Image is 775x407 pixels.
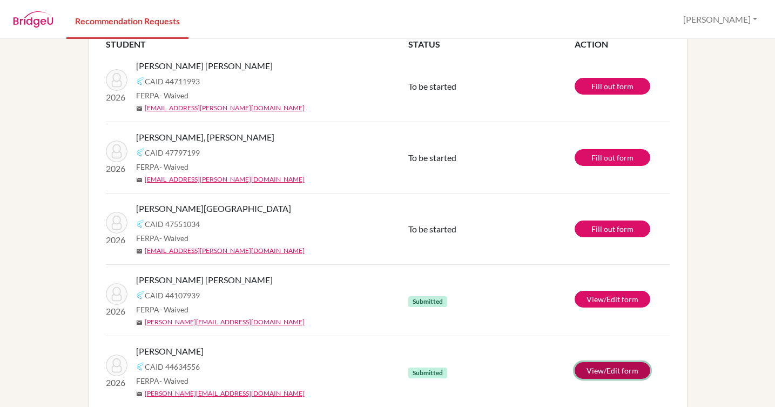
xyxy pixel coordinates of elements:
p: 2026 [106,305,127,318]
span: mail [136,177,143,183]
span: - Waived [159,91,188,100]
img: Common App logo [136,219,145,228]
p: 2026 [106,162,127,175]
span: FERPA [136,161,188,172]
span: FERPA [136,232,188,244]
img: Gordienko Estrada, Aryana [106,212,127,233]
span: [PERSON_NAME] [PERSON_NAME] [136,59,273,72]
button: [PERSON_NAME] [678,9,762,30]
a: [EMAIL_ADDRESS][PERSON_NAME][DOMAIN_NAME] [145,246,305,256]
span: To be started [408,81,456,91]
th: STATUS [408,38,575,51]
img: Common App logo [136,148,145,157]
span: [PERSON_NAME][GEOGRAPHIC_DATA] [136,202,291,215]
span: [PERSON_NAME] [PERSON_NAME] [136,273,273,286]
span: mail [136,105,143,112]
a: [EMAIL_ADDRESS][PERSON_NAME][DOMAIN_NAME] [145,103,305,113]
img: Pérez Manco, Dimitri [106,283,127,305]
a: Fill out form [575,221,650,237]
img: Chaves Romero, Ignacio Jesus [106,69,127,91]
a: Recommendation Requests [66,2,188,39]
a: Fill out form [575,78,650,95]
span: CAID 47797199 [145,147,200,158]
span: CAID 47551034 [145,218,200,230]
span: mail [136,391,143,397]
span: - Waived [159,162,188,171]
span: mail [136,319,143,326]
span: Submitted [408,296,447,307]
img: Gómez, Antonio [106,355,127,376]
span: - Waived [159,305,188,314]
span: FERPA [136,304,188,315]
p: 2026 [106,233,127,246]
img: Common App logo [136,291,145,299]
span: - Waived [159,376,188,385]
span: - Waived [159,233,188,243]
a: [PERSON_NAME][EMAIL_ADDRESS][DOMAIN_NAME] [145,317,305,327]
span: CAID 44711993 [145,76,200,87]
span: mail [136,248,143,255]
th: STUDENT [106,38,408,51]
p: 2026 [106,376,127,389]
span: [PERSON_NAME], [PERSON_NAME] [136,131,274,144]
a: View/Edit form [575,291,650,308]
a: Fill out form [575,149,650,166]
a: [PERSON_NAME][EMAIL_ADDRESS][DOMAIN_NAME] [145,389,305,398]
p: 2026 [106,91,127,104]
span: To be started [408,224,456,234]
img: BridgeU logo [13,11,53,28]
span: Submitted [408,368,447,378]
a: [EMAIL_ADDRESS][PERSON_NAME][DOMAIN_NAME] [145,175,305,184]
a: View/Edit form [575,362,650,379]
span: CAID 44107939 [145,290,200,301]
span: FERPA [136,90,188,101]
span: [PERSON_NAME] [136,345,204,358]
img: de Sousa Guillen, Jose Andres [106,141,127,162]
img: Common App logo [136,77,145,85]
span: To be started [408,152,456,163]
span: CAID 44634556 [145,361,200,372]
img: Common App logo [136,362,145,371]
span: FERPA [136,375,188,386]
th: ACTION [575,38,670,51]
